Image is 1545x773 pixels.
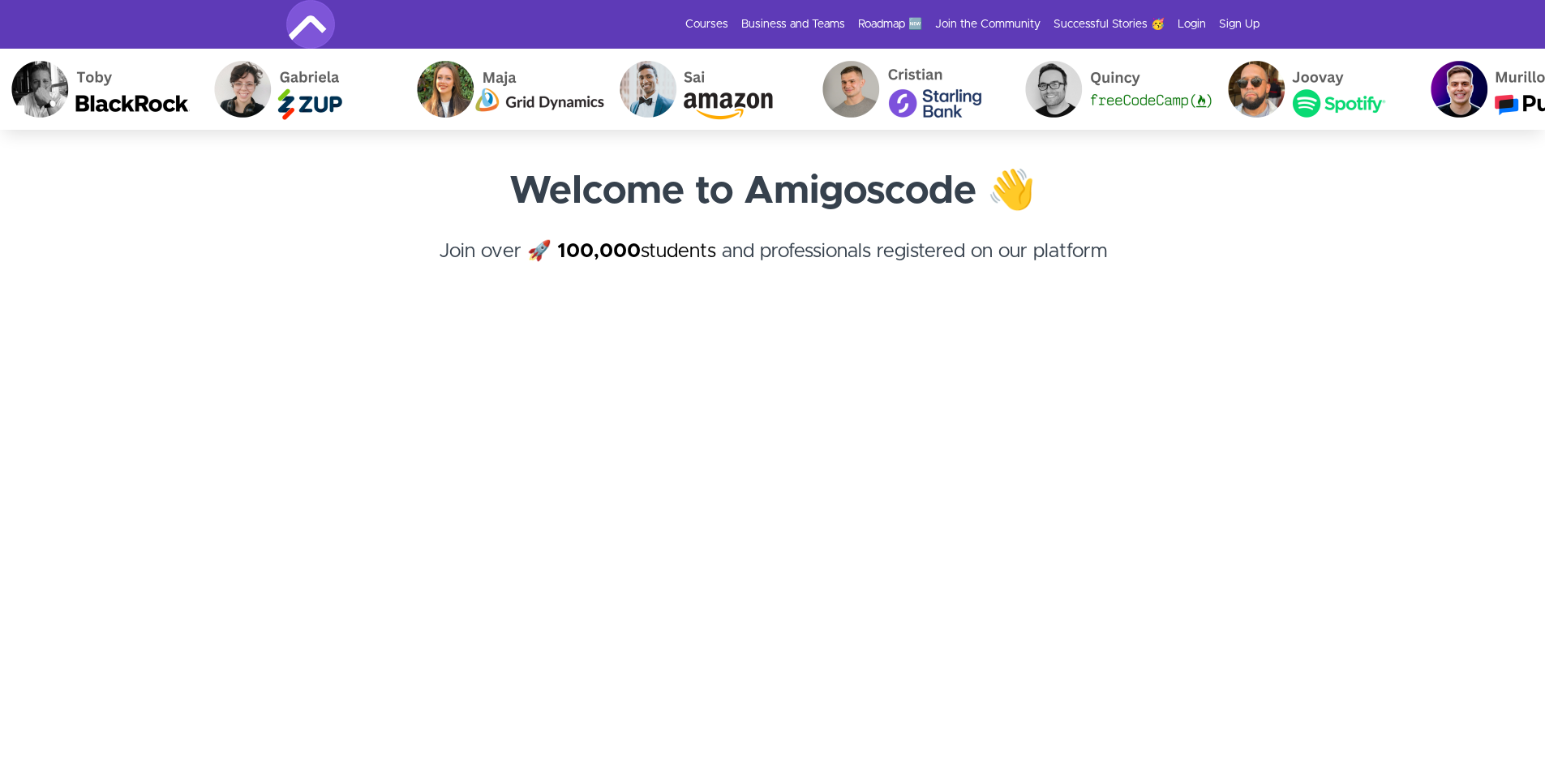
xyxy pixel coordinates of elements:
[1054,16,1165,32] a: Successful Stories 🥳
[963,49,1166,130] img: Quincy
[557,242,641,261] strong: 100,000
[1219,16,1260,32] a: Sign Up
[1166,49,1369,130] img: Joovay
[685,16,728,32] a: Courses
[509,172,1036,211] strong: Welcome to Amigoscode 👋
[741,16,845,32] a: Business and Teams
[152,49,355,130] img: Gabriela
[355,49,558,130] img: Maja
[858,16,922,32] a: Roadmap 🆕
[1178,16,1206,32] a: Login
[557,242,716,261] a: 100,000students
[761,49,963,130] img: Cristian
[286,237,1260,295] h4: Join over 🚀 and professionals registered on our platform
[935,16,1041,32] a: Join the Community
[558,49,761,130] img: Sai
